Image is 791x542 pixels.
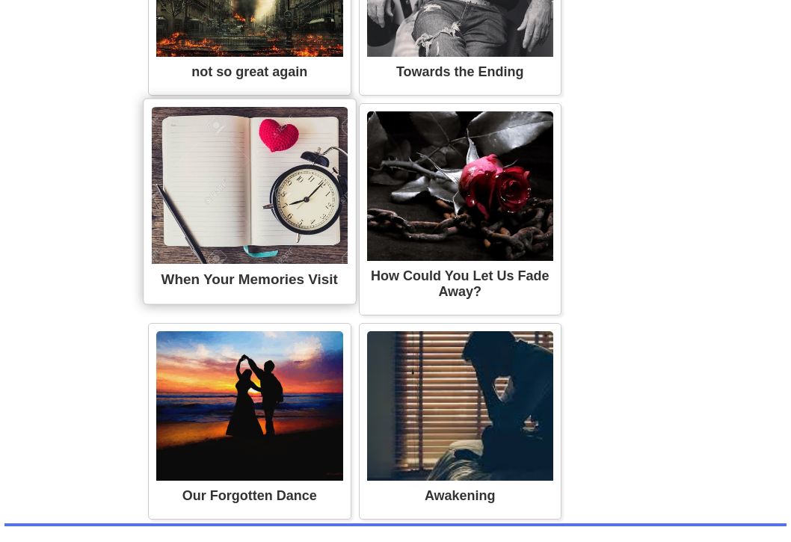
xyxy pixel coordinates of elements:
[367,331,554,511] a: Poem Image Awakening
[367,57,554,87] div: Towards the Ending
[367,261,554,307] div: How Could You Let Us Fade Away?
[152,264,348,296] div: When Your Memories Visit
[367,111,554,261] img: Poem Image
[367,481,554,511] div: Awakening
[156,481,343,511] div: Our Forgotten Dance
[156,57,343,87] div: not so great again
[152,107,348,264] img: Poem Image
[152,107,348,296] a: Poem Image When Your Memories Visit
[156,331,343,511] a: Poem Image Our Forgotten Dance
[156,331,343,481] img: Poem Image
[367,331,554,481] img: Poem Image
[367,111,554,307] a: Poem Image How Could You Let Us Fade Away?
